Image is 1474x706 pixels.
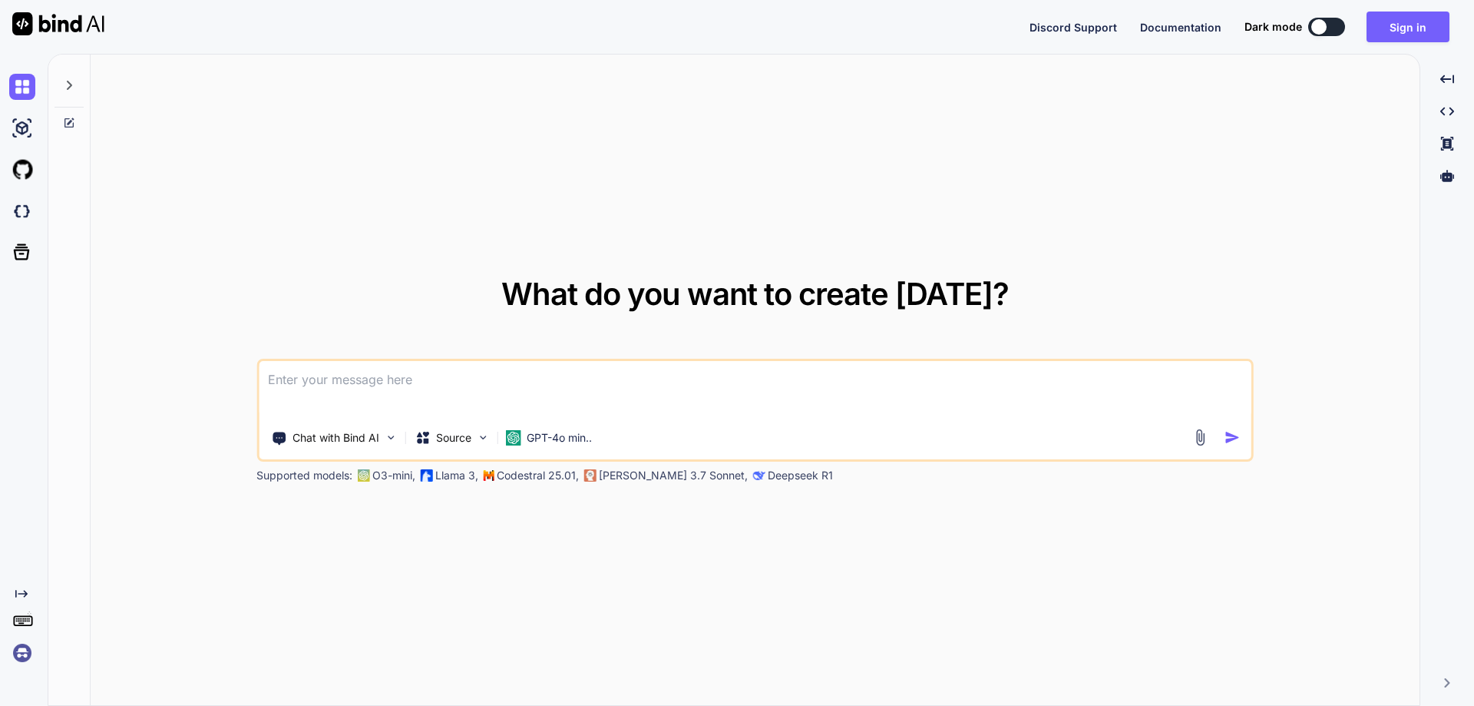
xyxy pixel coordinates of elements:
[527,430,592,446] p: GPT-4o min..
[256,468,352,483] p: Supported models:
[483,470,494,481] img: Mistral-AI
[436,430,471,446] p: Source
[1140,21,1221,34] span: Documentation
[9,198,35,224] img: darkCloudIdeIcon
[583,469,596,482] img: claude
[9,74,35,100] img: chat
[768,468,833,483] p: Deepseek R1
[1140,19,1221,35] button: Documentation
[1367,12,1449,42] button: Sign in
[372,468,415,483] p: O3-mini,
[9,115,35,141] img: ai-studio
[752,469,765,482] img: claude
[1191,429,1209,446] img: attachment
[9,640,35,666] img: signin
[501,275,1009,313] span: What do you want to create [DATE]?
[505,430,521,446] img: GPT-4o mini
[476,431,489,444] img: Pick Models
[357,469,369,482] img: GPT-4
[420,469,432,482] img: Llama2
[1029,21,1117,34] span: Discord Support
[9,157,35,183] img: githubLight
[1224,429,1241,446] img: icon
[384,431,397,444] img: Pick Tools
[599,468,748,483] p: [PERSON_NAME] 3.7 Sonnet,
[292,430,379,446] p: Chat with Bind AI
[497,468,579,483] p: Codestral 25.01,
[1244,19,1302,35] span: Dark mode
[12,12,104,35] img: Bind AI
[435,468,478,483] p: Llama 3,
[1029,19,1117,35] button: Discord Support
